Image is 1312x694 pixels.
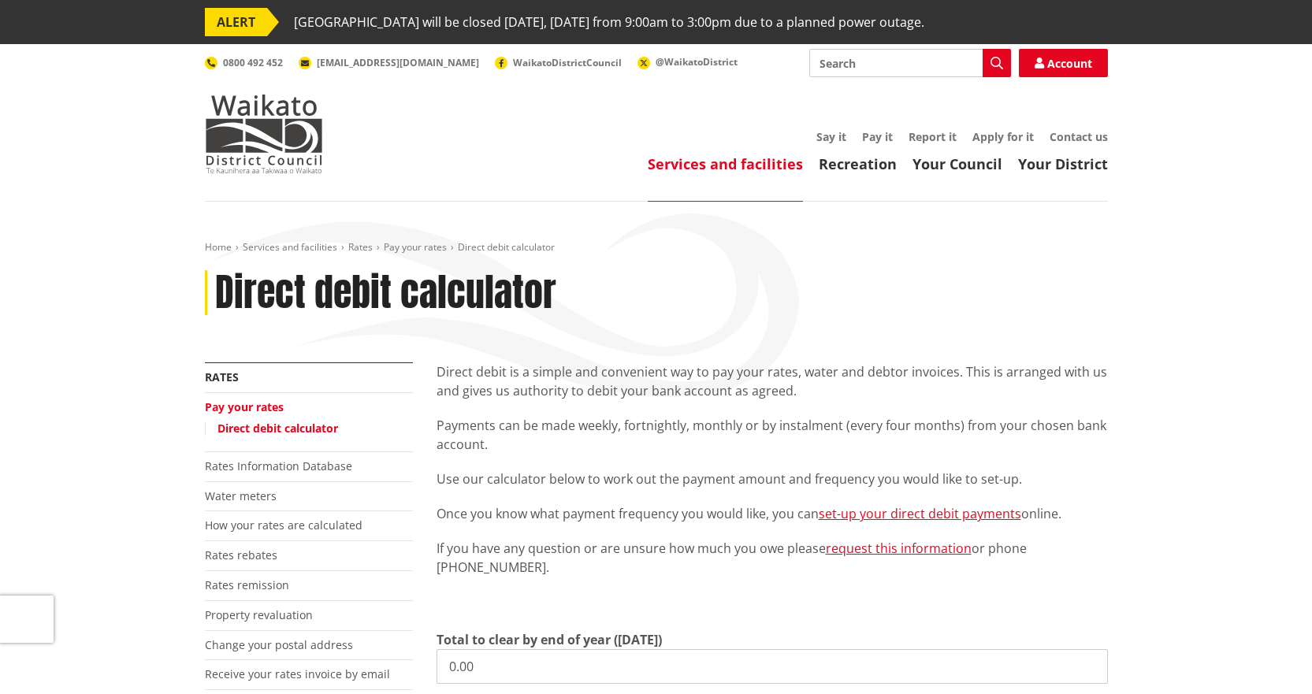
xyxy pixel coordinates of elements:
[384,240,447,254] a: Pay your rates
[205,547,277,562] a: Rates rebates
[299,56,479,69] a: [EMAIL_ADDRESS][DOMAIN_NAME]
[819,505,1021,522] a: set-up your direct debit payments
[816,129,846,144] a: Say it
[205,95,323,173] img: Waikato District Council - Te Kaunihera aa Takiwaa o Waikato
[205,241,1108,254] nav: breadcrumb
[205,240,232,254] a: Home
[437,539,1108,577] p: If you have any question or are unsure how much you owe please or phone [PHONE_NUMBER].
[637,55,738,69] a: @WaikatoDistrict
[809,49,1011,77] input: Search input
[223,56,283,69] span: 0800 492 452
[972,129,1034,144] a: Apply for it
[205,577,289,592] a: Rates remission
[648,154,803,173] a: Services and facilities
[205,637,353,652] a: Change your postal address
[215,270,556,316] h1: Direct debit calculator
[205,8,267,36] span: ALERT
[912,154,1002,173] a: Your Council
[437,469,1108,488] p: Use our calculator below to work out the payment amount and frequency you would like to set-up.
[495,56,622,69] a: WaikatoDistrictCouncil
[437,630,662,649] label: Total to clear by end of year ([DATE])
[437,504,1108,523] p: Once you know what payment frequency you would like, you can online.
[1018,154,1108,173] a: Your District
[243,240,337,254] a: Services and facilities
[205,56,283,69] a: 0800 492 452
[217,421,338,436] a: Direct debit calculator
[317,56,479,69] span: [EMAIL_ADDRESS][DOMAIN_NAME]
[348,240,373,254] a: Rates
[862,129,893,144] a: Pay it
[437,416,1108,454] p: Payments can be made weekly, fortnightly, monthly or by instalment (every four months) from your ...
[205,518,362,533] a: How your rates are calculated
[909,129,957,144] a: Report it
[656,55,738,69] span: @WaikatoDistrict
[205,607,313,622] a: Property revaluation
[826,540,972,557] a: request this information
[513,56,622,69] span: WaikatoDistrictCouncil
[205,458,352,473] a: Rates Information Database
[205,369,239,384] a: Rates
[819,154,897,173] a: Recreation
[205,666,390,681] a: Receive your rates invoice by email
[205,399,284,414] a: Pay your rates
[294,8,924,36] span: [GEOGRAPHIC_DATA] will be closed [DATE], [DATE] from 9:00am to 3:00pm due to a planned power outage.
[1050,129,1108,144] a: Contact us
[205,488,277,503] a: Water meters
[437,362,1108,400] p: Direct debit is a simple and convenient way to pay your rates, water and debtor invoices. This is...
[458,240,555,254] span: Direct debit calculator
[1019,49,1108,77] a: Account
